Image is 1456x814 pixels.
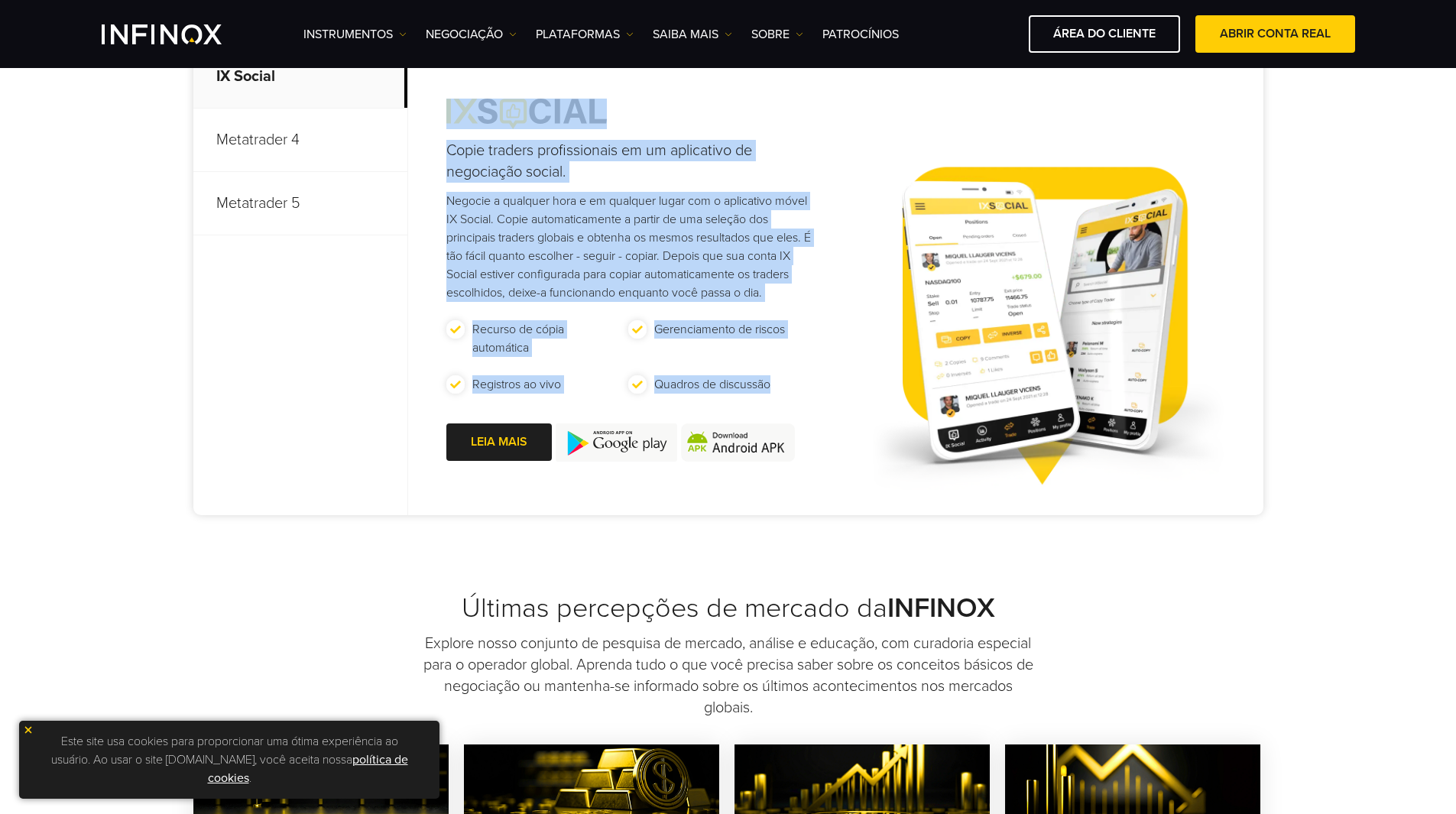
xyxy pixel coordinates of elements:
p: Gerenciamento de riscos [654,320,785,339]
p: Recurso de cópia automática [472,320,621,357]
a: Saiba mais [653,25,732,44]
h2: Últimas percepções de mercado da [193,592,1263,625]
p: Registros ao vivo [472,375,561,394]
p: Quadros de discussão [654,375,770,394]
a: SOBRE [751,25,803,44]
p: Explore nosso conjunto de pesquisa de mercado, análise e educação, com curadoria especial para o ... [420,633,1036,718]
a: INFINOX Logo [102,24,258,44]
a: PLATAFORMAS [536,25,634,44]
img: yellow close icon [23,725,34,735]
p: IX Social [193,45,407,109]
p: Metatrader 5 [193,172,407,235]
p: Este site usa cookies para proporcionar uma ótima experiência ao usuário. Ao usar o site [DOMAIN_... [27,728,432,791]
a: NEGOCIAÇÃO [426,25,517,44]
a: Instrumentos [303,25,407,44]
p: Negocie a qualquer hora e em qualquer lugar com o aplicativo móvel IX Social. Copie automaticamen... [446,192,811,302]
h4: Copie traders profissionais em um aplicativo de negociação social. [446,140,811,183]
a: LEIA MAIS [446,423,552,461]
strong: INFINOX [887,592,995,624]
a: ÁREA DO CLIENTE [1029,15,1180,53]
a: Patrocínios [822,25,899,44]
p: Metatrader 4 [193,109,407,172]
a: ABRIR CONTA REAL [1195,15,1355,53]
